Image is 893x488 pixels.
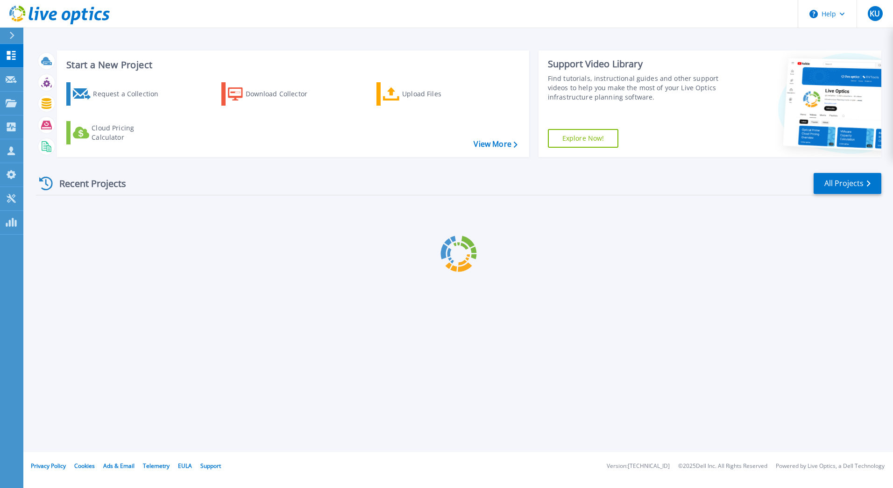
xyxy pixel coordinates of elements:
[474,140,517,149] a: View More
[103,462,135,470] a: Ads & Email
[548,74,723,102] div: Find tutorials, instructional guides and other support videos to help you make the most of your L...
[93,85,168,103] div: Request a Collection
[402,85,477,103] div: Upload Files
[66,60,517,70] h3: Start a New Project
[607,463,670,469] li: Version: [TECHNICAL_ID]
[246,85,320,103] div: Download Collector
[548,58,723,70] div: Support Video Library
[678,463,767,469] li: © 2025 Dell Inc. All Rights Reserved
[36,172,139,195] div: Recent Projects
[143,462,170,470] a: Telemetry
[548,129,619,148] a: Explore Now!
[870,10,880,17] span: KU
[74,462,95,470] a: Cookies
[776,463,885,469] li: Powered by Live Optics, a Dell Technology
[221,82,326,106] a: Download Collector
[66,121,170,144] a: Cloud Pricing Calculator
[200,462,221,470] a: Support
[814,173,881,194] a: All Projects
[31,462,66,470] a: Privacy Policy
[376,82,481,106] a: Upload Files
[66,82,170,106] a: Request a Collection
[178,462,192,470] a: EULA
[92,123,166,142] div: Cloud Pricing Calculator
